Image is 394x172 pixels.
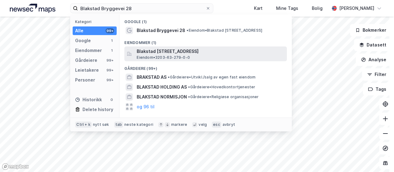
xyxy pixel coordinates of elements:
div: [PERSON_NAME] [339,5,374,12]
div: Personer [75,76,95,84]
span: Blakstad Bryggevei 28 [137,27,185,34]
div: 99+ [106,58,114,63]
div: Kategori [75,19,117,24]
img: logo.a4113a55bc3d86da70a041830d287a7e.svg [10,4,55,13]
span: Gårdeiere • Utvikl./salg av egen fast eiendom [168,75,255,80]
div: avbryt [223,122,235,127]
div: Leietakere [75,66,99,74]
div: Eiendommer [75,47,102,54]
div: Leietakere (99+) [119,112,292,123]
button: Filter [362,68,392,81]
div: Kart [254,5,263,12]
div: 1 [109,38,114,43]
span: • [168,75,170,79]
iframe: Chat Widget [363,142,394,172]
button: Datasett [354,39,392,51]
div: nytt søk [93,122,109,127]
span: BLAKSTAD HOLDING AS [137,83,187,91]
a: Mapbox homepage [2,163,29,170]
span: Eiendom • 3203-63-279-0-0 [137,55,190,60]
span: BLAKSTAD NORMISJON [137,93,187,101]
div: Ctrl + k [75,122,92,128]
div: Google [75,37,91,44]
div: 1 [109,48,114,53]
button: Bokmerker [350,24,392,36]
span: Gårdeiere • Hovedkontortjenester [188,85,255,90]
div: 99+ [106,28,114,33]
span: • [187,28,188,33]
div: Alle [75,27,83,34]
div: Mine Tags [276,5,298,12]
div: Kontrollprogram for chat [363,142,394,172]
div: markere [171,122,187,127]
button: og 96 til [137,103,155,110]
span: • [188,85,190,89]
span: Blakstad [STREET_ADDRESS] [137,48,284,55]
div: Delete history [82,106,113,113]
div: Eiendommer (1) [119,35,292,46]
span: Eiendom • Blakstad [STREET_ADDRESS] [187,28,262,33]
div: Gårdeiere (99+) [119,61,292,72]
button: Tags [363,83,392,95]
div: esc [212,122,221,128]
div: 99+ [106,78,114,82]
div: tab [114,122,123,128]
span: Gårdeiere • Religiøse organisasjoner [188,94,259,99]
div: Gårdeiere [75,57,97,64]
div: Historikk [75,96,102,103]
div: velg [199,122,207,127]
span: • [188,94,190,99]
div: 0 [109,97,114,102]
button: Analyse [356,54,392,66]
input: Søk på adresse, matrikkel, gårdeiere, leietakere eller personer [78,4,206,13]
span: BRAKSTAD AS [137,74,167,81]
div: Google (1) [119,14,292,26]
div: neste kategori [124,122,153,127]
div: 99+ [106,68,114,73]
div: Bolig [312,5,323,12]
